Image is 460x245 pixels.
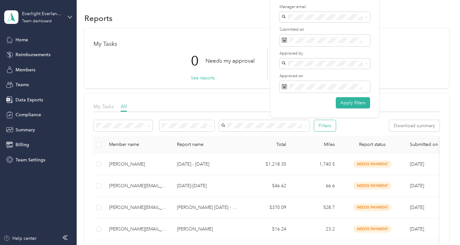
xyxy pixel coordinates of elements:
[16,111,41,118] span: Compliance
[405,136,453,154] th: Submitted on
[291,154,340,175] td: 1,740.5
[345,142,400,147] span: Report status
[336,97,370,108] button: Apply filters
[109,204,167,211] div: [PERSON_NAME][EMAIL_ADDRESS][PERSON_NAME][DOMAIN_NAME]
[16,66,35,73] span: Members
[191,47,205,75] p: 0
[177,226,238,233] p: [PERSON_NAME]
[16,127,35,133] span: Summary
[279,51,370,56] label: Approved by
[16,81,29,88] span: Teams
[109,161,167,168] div: [PERSON_NAME]
[410,161,424,167] span: [DATE]
[93,103,114,109] span: My Tasks
[243,175,291,197] td: $46.62
[104,136,172,154] th: Member name
[205,57,255,65] p: Needs my approval
[84,15,113,22] h1: Reports
[389,120,440,131] button: Download summary
[109,142,167,147] div: Member name
[93,41,440,47] h1: My Tasks
[109,226,167,233] div: [PERSON_NAME][EMAIL_ADDRESS][PERSON_NAME][DOMAIN_NAME]
[243,154,291,175] td: $1,218.35
[353,204,391,211] span: needs payment
[121,103,127,109] span: All
[279,73,370,79] label: Approved on
[353,160,391,168] span: needs payment
[410,183,424,189] span: [DATE]
[172,136,243,154] th: Report name
[16,97,43,103] span: Data Exports
[177,182,238,189] p: [DATE]-[DATE]
[353,225,391,233] span: needs payment
[291,175,340,197] td: 66.6
[410,226,424,232] span: [DATE]
[4,235,37,242] button: Help center
[243,197,291,219] td: $370.09
[16,36,28,43] span: Home
[353,182,391,189] span: needs payment
[279,4,370,10] label: Manager email
[279,27,370,33] label: Submitted on
[314,120,336,131] button: Filters
[424,209,460,245] iframe: Everlance-gr Chat Button Frame
[16,141,29,148] span: Billing
[248,142,286,147] div: Total
[191,75,215,81] button: See reports
[243,219,291,240] td: $16.24
[177,204,238,211] p: [PERSON_NAME] [DATE] - [DATE]
[291,219,340,240] td: 23.2
[177,161,238,168] p: [DATE] - [DATE]
[410,205,424,210] span: [DATE]
[22,10,62,17] div: Everlight Everlance Account
[291,197,340,219] td: 528.7
[16,157,45,163] span: Team Settings
[16,51,50,58] span: Reimbursements
[109,182,167,189] div: [PERSON_NAME][EMAIL_ADDRESS][PERSON_NAME][DOMAIN_NAME]
[297,142,335,147] div: Miles
[22,19,52,23] div: Team dashboard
